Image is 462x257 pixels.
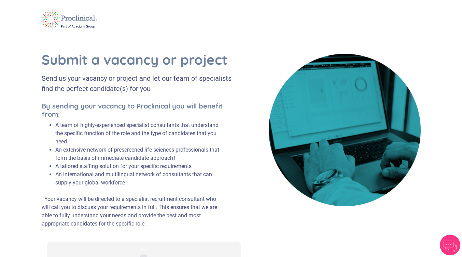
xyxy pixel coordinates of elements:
[42,51,242,68] h1: Submit a vacancy or project
[42,73,242,94] div: Send us your vacancy or project and let our team of specialists find the perfect candidate(s) for...
[37,6,102,33] img: logo
[440,235,460,255] img: Chatbot
[55,121,226,146] li: A team of highly-experienced specialist consultants that understand the specific function of the ...
[269,54,421,206] img: book cover
[42,102,226,118] h5: By sending your vacancy to Proclinical you will benefit from:
[55,162,226,170] li: A tailored staffing solution for your specific requirements
[42,195,226,228] p: †Your vacancy will be directed to a specialist recruitment consultant who will call you to discus...
[55,146,226,162] li: An extensive network of prescreened life sciences professionals that form the basis of immediate ...
[55,170,226,187] li: An international and multilingual network of consultants that can supply your global workforce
